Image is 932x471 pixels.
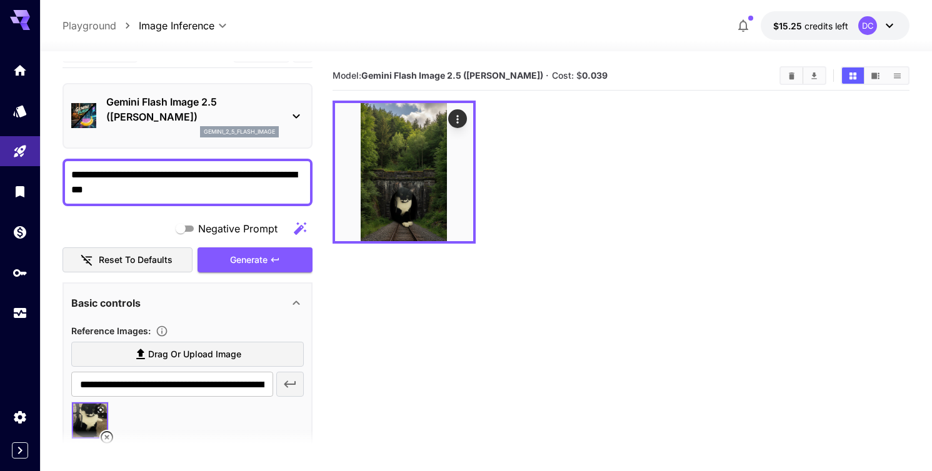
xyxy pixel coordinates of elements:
b: Gemini Flash Image 2.5 ([PERSON_NAME]) [361,70,543,81]
div: DC [858,16,877,35]
div: Clear AllDownload All [779,66,826,85]
button: Generate [198,247,313,273]
span: Reference Images : [71,325,151,336]
nav: breadcrumb [63,18,139,33]
img: 9k= [335,103,473,241]
span: Generate [230,252,268,268]
p: · [546,68,549,83]
div: Actions [448,109,466,128]
div: Library [13,184,28,199]
div: Wallet [13,224,28,240]
button: Expand sidebar [12,442,28,459]
div: Usage [13,305,28,321]
button: Reset to defaults [63,247,193,273]
button: Show media in list view [886,67,908,84]
p: Basic controls [71,295,141,310]
div: Gemini Flash Image 2.5 ([PERSON_NAME])gemini_2_5_flash_image [71,89,304,142]
button: Upload a reference image to guide the result. This is needed for Image-to-Image or Inpainting. Su... [151,325,173,337]
span: Drag or upload image [148,347,241,362]
span: Negative Prompt [198,221,278,236]
div: Models [13,103,28,119]
b: 0.039 [582,70,608,81]
button: Show media in video view [864,67,886,84]
div: $15.25047 [773,19,848,32]
span: Image Inference [139,18,214,33]
span: credits left [804,21,848,31]
button: Clear All [781,67,803,84]
div: Playground [13,144,28,159]
p: gemini_2_5_flash_image [204,127,275,136]
label: Drag or upload image [71,342,304,367]
div: API Keys [13,265,28,280]
div: Home [13,62,28,78]
button: Download All [803,67,825,84]
span: $15.25 [773,21,804,31]
button: Show media in grid view [842,67,864,84]
div: Show media in grid viewShow media in video viewShow media in list view [841,66,909,85]
button: $15.25047DC [761,11,909,40]
span: Model: [333,70,543,81]
a: Playground [63,18,116,33]
div: Settings [13,409,28,425]
p: Gemini Flash Image 2.5 ([PERSON_NAME]) [106,94,279,124]
div: Basic controls [71,288,304,318]
span: Cost: $ [552,70,608,81]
